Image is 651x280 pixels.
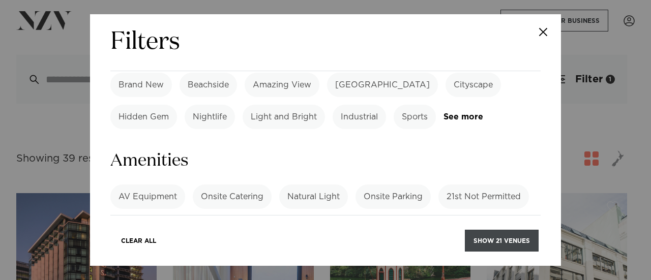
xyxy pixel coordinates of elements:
[110,149,541,172] h3: Amenities
[438,184,529,209] label: 21st Not Permitted
[356,184,431,209] label: Onsite Parking
[110,73,172,97] label: Brand New
[110,184,185,209] label: AV Equipment
[243,105,325,129] label: Light and Bright
[327,73,438,97] label: [GEOGRAPHIC_DATA]
[465,230,539,252] button: Show 21 venues
[185,105,235,129] label: Nightlife
[279,184,348,209] label: Natural Light
[245,73,319,97] label: Amazing View
[110,26,180,58] h2: Filters
[446,73,501,97] label: Cityscape
[193,184,272,209] label: Onsite Catering
[180,73,237,97] label: Beachside
[110,105,177,129] label: Hidden Gem
[525,14,561,50] button: Close
[112,230,165,252] button: Clear All
[333,105,386,129] label: Industrial
[394,105,436,129] label: Sports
